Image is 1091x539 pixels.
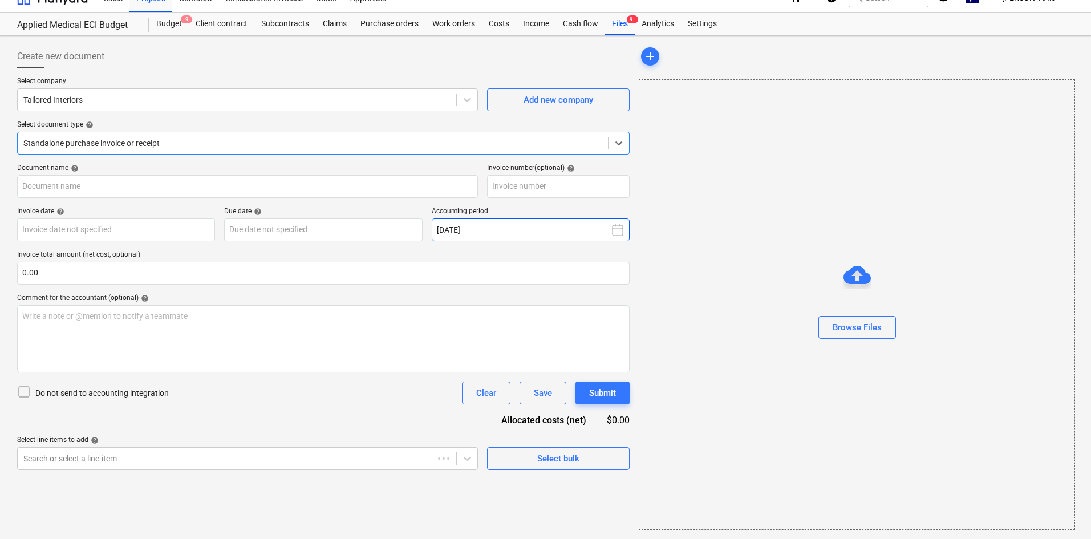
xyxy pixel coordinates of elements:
div: Select bulk [537,451,579,466]
div: Allocated costs (net) [481,414,605,427]
a: Settings [681,13,724,35]
p: Invoice total amount (net cost, optional) [17,250,630,262]
div: Submit [589,386,616,400]
div: Due date [224,207,422,216]
a: Analytics [635,13,681,35]
div: Save [534,386,552,400]
div: Select line-items to add [17,436,478,445]
p: Select company [17,77,478,88]
span: help [565,164,575,172]
span: 9 [181,15,192,23]
p: Accounting period [432,207,630,218]
div: $0.00 [605,414,630,427]
input: Invoice date not specified [17,218,215,241]
a: Purchase orders [354,13,425,35]
span: help [68,164,79,172]
span: help [88,436,99,444]
span: 9+ [627,15,638,23]
input: Invoice total amount (net cost, optional) [17,262,630,285]
a: Budget9 [149,13,189,35]
p: Do not send to accounting integration [35,387,169,399]
button: Add new company [487,88,630,111]
a: Income [516,13,556,35]
span: help [54,208,64,216]
div: Budget [149,13,189,35]
span: help [139,294,149,302]
div: Clear [476,386,496,400]
input: Document name [17,175,478,198]
button: Select bulk [487,447,630,470]
input: Due date not specified [224,218,422,241]
div: Browse Files [639,79,1075,530]
div: Applied Medical ECI Budget [17,19,136,31]
a: Cash flow [556,13,605,35]
span: add [643,50,657,63]
div: Files [605,13,635,35]
div: Document name [17,164,478,173]
div: Select document type [17,120,630,129]
a: Subcontracts [254,13,316,35]
a: Work orders [425,13,482,35]
button: [DATE] [432,218,630,241]
a: Claims [316,13,354,35]
button: Submit [575,382,630,404]
a: Costs [482,13,516,35]
button: Save [520,382,566,404]
button: Browse Files [818,316,896,339]
iframe: Chat Widget [1034,484,1091,539]
span: help [252,208,262,216]
button: Clear [462,382,510,404]
input: Invoice number [487,175,630,198]
a: Files9+ [605,13,635,35]
div: Invoice date [17,207,215,216]
span: help [83,121,94,129]
div: Browse Files [833,320,882,335]
a: Client contract [189,13,254,35]
div: Invoice number (optional) [487,164,630,173]
div: Add new company [524,92,593,107]
div: Comment for the accountant (optional) [17,294,630,303]
span: Create new document [17,50,104,63]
